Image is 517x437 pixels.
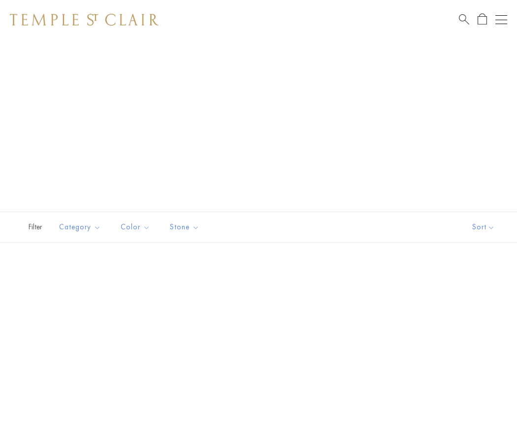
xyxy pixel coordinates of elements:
[54,221,108,233] span: Category
[113,216,158,238] button: Color
[459,13,469,26] a: Search
[116,221,158,233] span: Color
[165,221,207,233] span: Stone
[495,14,507,26] button: Open navigation
[478,13,487,26] a: Open Shopping Bag
[450,212,517,242] button: Show sort by
[52,216,108,238] button: Category
[10,14,159,26] img: Temple St. Clair
[162,216,207,238] button: Stone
